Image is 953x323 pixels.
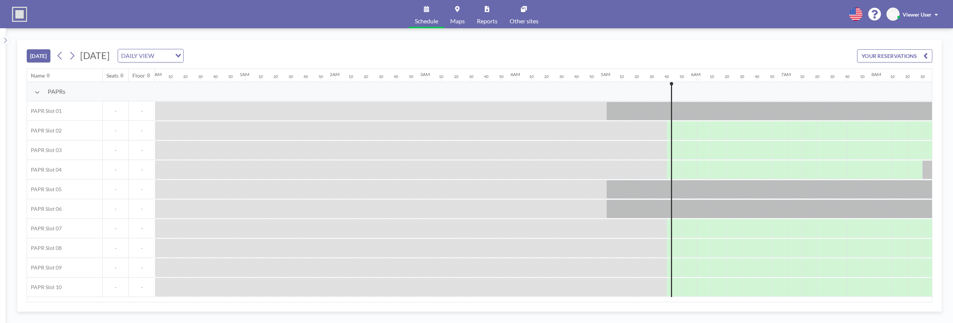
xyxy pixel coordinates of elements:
[213,74,218,79] div: 40
[120,51,156,61] span: DAILY VIEW
[27,127,62,134] span: PAPR Slot 02
[48,88,65,95] span: PAPRs
[27,284,62,291] span: PAPR Slot 10
[469,74,473,79] div: 30
[415,18,438,24] span: Schedule
[800,74,804,79] div: 10
[288,74,293,79] div: 30
[304,74,308,79] div: 40
[129,147,155,154] span: -
[27,264,62,271] span: PAPR Slot 09
[103,108,128,114] span: -
[665,74,669,79] div: 40
[149,72,162,77] div: 12AM
[601,72,610,77] div: 5AM
[755,74,759,79] div: 40
[103,147,128,154] span: -
[559,74,564,79] div: 30
[183,74,188,79] div: 20
[860,74,865,79] div: 50
[903,11,932,18] span: Viewer User
[857,49,932,62] button: YOUR RESERVATIONS
[27,166,62,173] span: PAPR Slot 04
[845,74,850,79] div: 40
[691,72,701,77] div: 6AM
[129,166,155,173] span: -
[510,18,539,24] span: Other sites
[103,206,128,212] span: -
[889,11,897,18] span: VU
[103,127,128,134] span: -
[420,72,430,77] div: 3AM
[129,245,155,251] span: -
[27,245,62,251] span: PAPR Slot 08
[156,51,171,61] input: Search for option
[394,74,398,79] div: 40
[103,245,128,251] span: -
[364,74,368,79] div: 20
[740,74,744,79] div: 30
[273,74,278,79] div: 20
[871,72,881,77] div: 8AM
[920,74,925,79] div: 30
[529,74,534,79] div: 10
[106,72,118,79] div: Seats
[634,74,639,79] div: 20
[725,74,729,79] div: 20
[129,127,155,134] span: -
[484,74,489,79] div: 40
[129,206,155,212] span: -
[129,284,155,291] span: -
[27,147,62,154] span: PAPR Slot 03
[499,74,504,79] div: 50
[27,206,62,212] span: PAPR Slot 06
[118,49,183,62] div: Search for option
[319,74,323,79] div: 50
[330,72,340,77] div: 2AM
[103,284,128,291] span: -
[198,74,203,79] div: 30
[710,74,714,79] div: 10
[589,74,594,79] div: 50
[349,74,353,79] div: 10
[228,74,233,79] div: 50
[815,74,819,79] div: 20
[129,186,155,193] span: -
[379,74,383,79] div: 30
[27,225,62,232] span: PAPR Slot 07
[103,166,128,173] span: -
[680,74,684,79] div: 50
[129,264,155,271] span: -
[80,50,110,61] span: [DATE]
[258,74,263,79] div: 10
[619,74,624,79] div: 10
[168,74,173,79] div: 10
[129,225,155,232] span: -
[649,74,654,79] div: 30
[544,74,549,79] div: 20
[439,74,443,79] div: 10
[103,264,128,271] span: -
[454,74,458,79] div: 20
[132,72,145,79] div: Floor
[450,18,465,24] span: Maps
[477,18,498,24] span: Reports
[830,74,835,79] div: 30
[574,74,579,79] div: 40
[103,186,128,193] span: -
[27,108,62,114] span: PAPR Slot 01
[129,108,155,114] span: -
[12,7,27,22] img: organization-logo
[409,74,413,79] div: 50
[240,72,249,77] div: 1AM
[510,72,520,77] div: 4AM
[905,74,910,79] div: 20
[770,74,774,79] div: 50
[781,72,791,77] div: 7AM
[27,49,50,62] button: [DATE]
[31,72,45,79] div: Name
[27,186,62,193] span: PAPR Slot 05
[890,74,895,79] div: 10
[103,225,128,232] span: -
